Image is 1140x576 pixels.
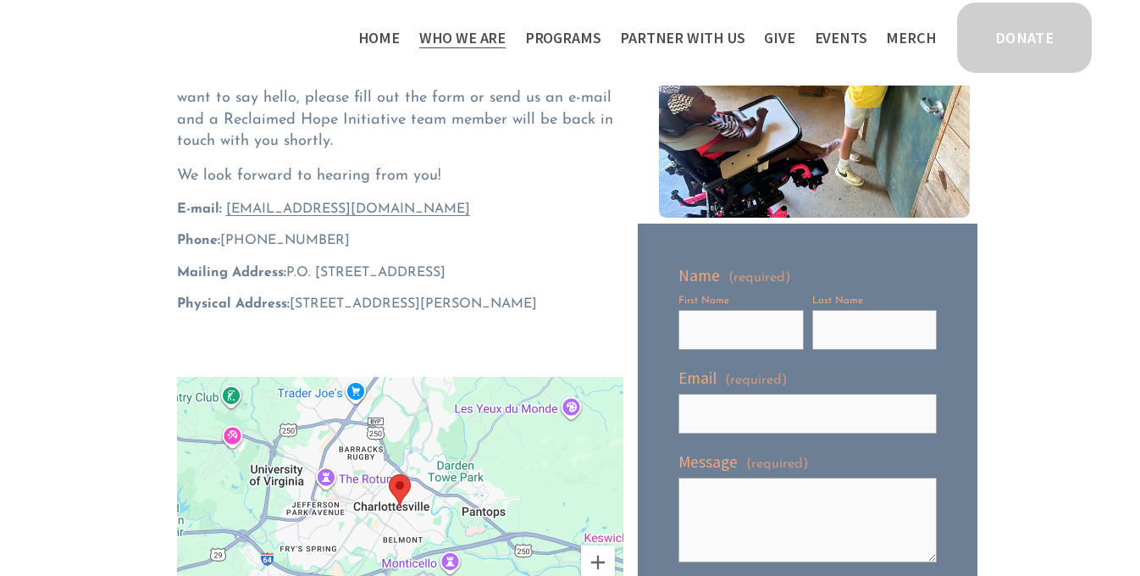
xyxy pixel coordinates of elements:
span: (required) [725,371,788,390]
span: Programs [525,25,601,50]
a: Events [815,24,867,52]
div: RHI Headquarters 911 East Jefferson Street Charlottesville, VA, 22902, United States [389,474,411,506]
strong: Phone: [177,234,220,247]
span: ‪[PHONE_NUMBER]‬ [177,234,350,247]
span: (required) [746,455,809,474]
span: [STREET_ADDRESS][PERSON_NAME] [177,297,537,311]
a: Merch [886,24,936,52]
span: Email [678,367,717,390]
span: Who We Are [419,25,506,50]
a: Home [358,24,400,52]
span: We look forward to hearing from you! [177,168,441,184]
strong: Physical Address: [177,297,290,311]
span: P.O. [STREET_ADDRESS] [177,266,445,280]
a: [EMAIL_ADDRESS][DOMAIN_NAME] [226,202,470,216]
span: Partner With Us [620,25,744,50]
div: Last Name [812,294,937,309]
div: First Name [678,294,803,309]
span: Message [678,451,738,474]
strong: Mailing Address: [177,266,286,280]
a: folder dropdown [525,24,601,52]
span: (required) [728,271,791,285]
a: Give [764,24,794,52]
a: folder dropdown [620,24,744,52]
strong: E-mail: [177,202,222,216]
span: Name [678,264,720,287]
a: folder dropdown [419,24,506,52]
